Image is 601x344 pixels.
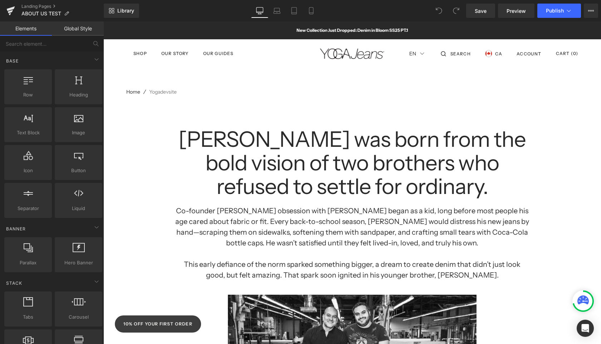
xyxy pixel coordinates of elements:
[5,225,26,232] span: Banner
[23,21,51,43] li: Shop
[21,11,61,16] span: ABOUT US TEST
[453,28,466,36] span: Cart
[251,4,268,18] a: Desktop
[57,205,100,212] span: Liquid
[5,280,23,286] span: Stack
[117,8,134,14] span: Library
[468,28,475,36] span: (0)
[306,24,323,40] button: EN
[6,259,50,266] span: Parallax
[413,29,438,36] span: Account
[6,91,50,99] span: Row
[57,313,100,321] span: Carousel
[449,4,463,18] button: Redo
[507,7,526,15] span: Preview
[104,4,139,18] a: New Library
[46,67,73,74] span: Yogadevsite
[23,67,37,74] a: Home
[72,106,426,177] h1: [PERSON_NAME] was born from the bold vision of two brothers who refused to settle for ordinary.
[546,8,564,14] span: Publish
[72,184,426,227] h1: Co-founder [PERSON_NAME] obsession with [PERSON_NAME] began as a kid, long before most people his...
[432,4,446,18] button: Undo
[306,29,313,35] span: EN
[57,259,100,266] span: Hero Banner
[6,313,50,321] span: Tabs
[498,4,534,18] a: Preview
[193,6,305,11] strong: New Collection Just Dropped: Denim in Bloom SS25 PT.1
[72,238,426,259] h1: This early defiance of the norm sparked something bigger, a dream to create denim that didn’t jus...
[21,4,104,9] a: Landing Pages
[584,4,598,18] button: More
[475,7,487,15] span: Save
[5,58,19,64] span: Base
[337,24,367,40] summary: Search
[268,4,285,18] a: Laptop
[445,24,475,40] a: Open cart
[93,21,137,43] li: Our Guides
[6,129,50,136] span: Text Block
[57,91,100,99] span: Heading
[347,29,367,36] span: Search
[382,24,399,40] button: Localization
[413,24,438,40] summary: Account
[392,30,399,35] span: CA
[303,4,320,18] a: Mobile
[216,26,282,38] img: Yogadevsite
[577,320,594,337] div: Open Intercom Messenger
[23,64,475,77] nav: breadcrumbs
[57,129,100,136] span: Image
[20,299,89,306] h2: 10% off your first order
[52,21,104,36] a: Global Style
[6,167,50,174] span: Icon
[6,205,50,212] span: Separator
[51,21,93,43] li: Our Story
[537,4,581,18] button: Publish
[285,4,303,18] a: Tablet
[57,167,100,174] span: Button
